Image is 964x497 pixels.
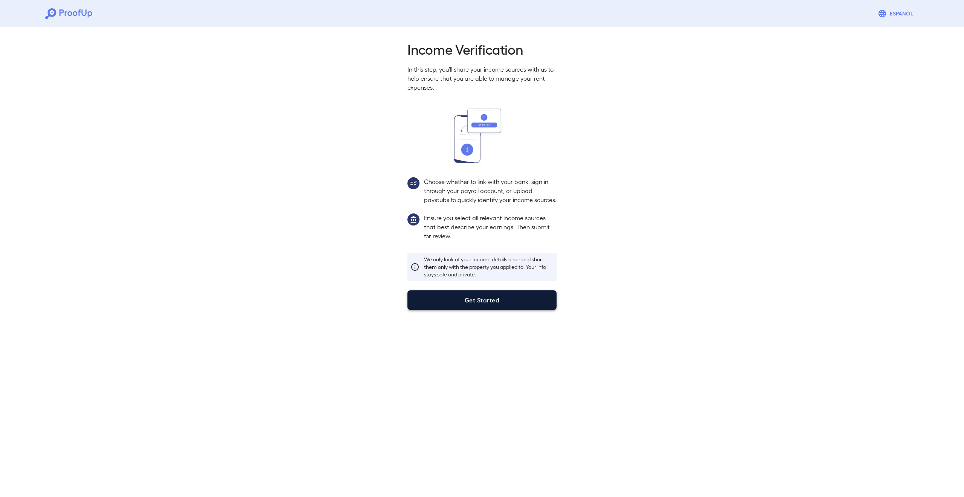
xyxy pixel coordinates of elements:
img: group2.svg [407,177,419,189]
img: transfer_money.svg [454,109,510,163]
button: Get Started [407,290,557,310]
button: Espanõl [875,6,919,21]
p: We only look at your income details once and share them only with the property you applied to. Yo... [424,256,554,278]
p: Choose whether to link with your bank, sign in through your payroll account, or upload paystubs t... [424,177,557,204]
img: group1.svg [407,213,419,225]
p: Ensure you select all relevant income sources that best describe your earnings. Then submit for r... [424,213,557,241]
h2: Income Verification [407,41,557,57]
p: In this step, you'll share your income sources with us to help ensure that you are able to manage... [407,65,557,92]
